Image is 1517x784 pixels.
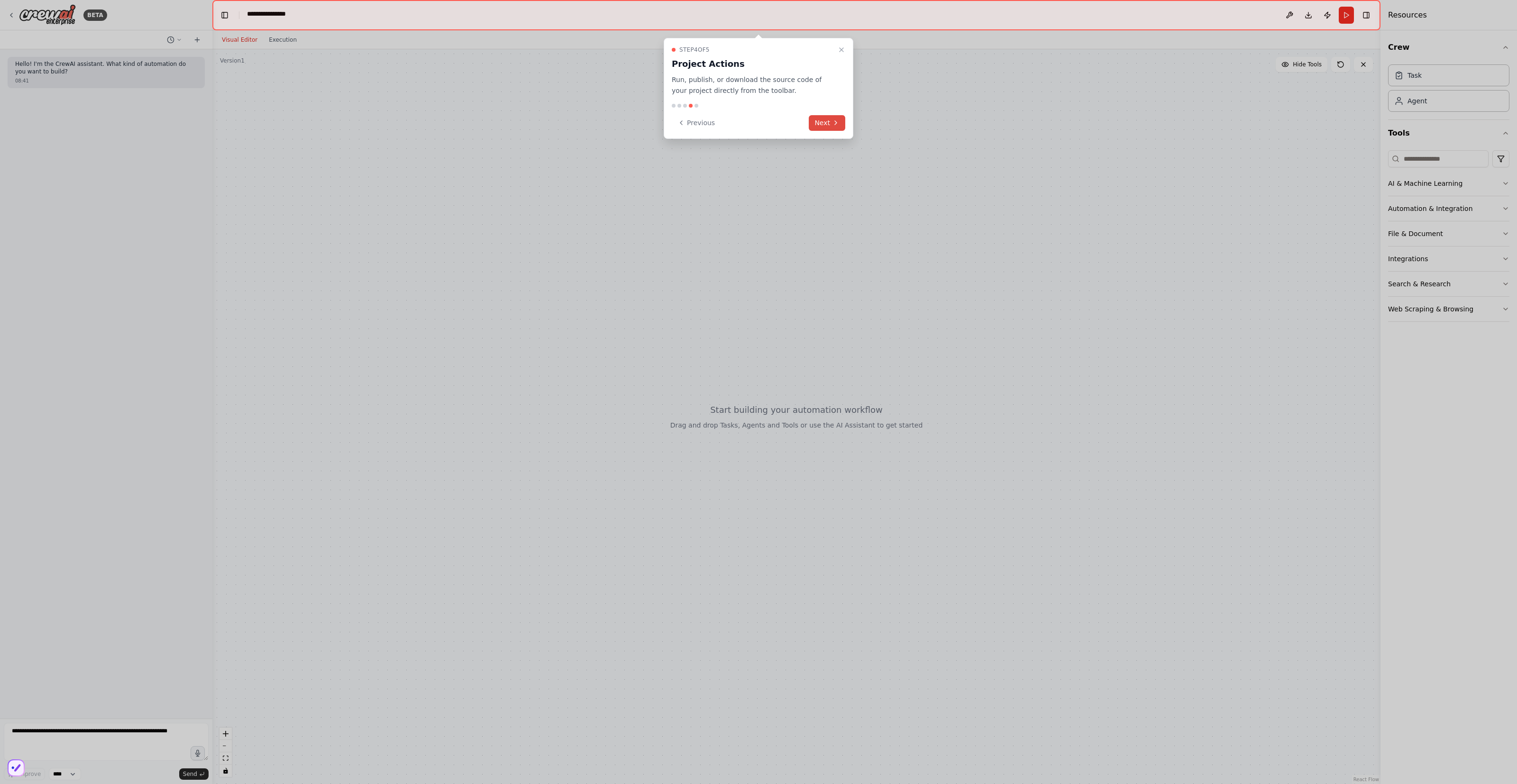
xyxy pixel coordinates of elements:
[672,115,721,131] button: Previous
[672,74,834,96] p: Run, publish, or download the source code of your project directly from the toolbar.
[809,115,845,131] button: Next
[679,46,710,54] span: Step 4 of 5
[672,57,834,71] h3: Project Actions
[218,9,231,22] button: Hide left sidebar
[836,44,847,55] button: Close walkthrough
